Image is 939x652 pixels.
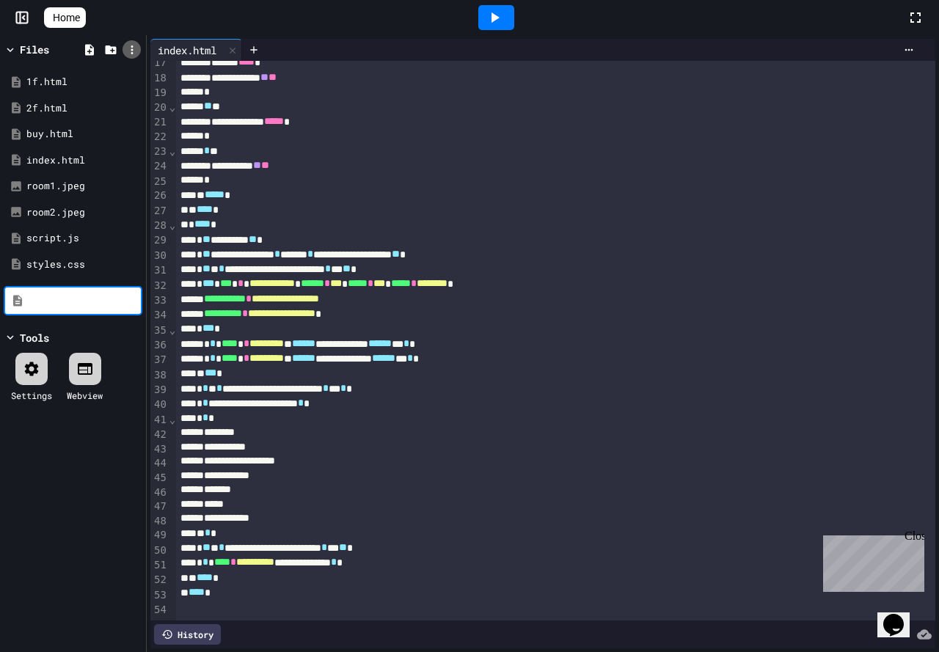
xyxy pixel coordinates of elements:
div: 2f.html [26,101,141,116]
div: Webview [67,389,103,402]
div: 27 [150,204,169,219]
div: 28 [150,219,169,233]
div: 49 [150,528,169,543]
iframe: chat widget [817,530,924,592]
div: 36 [150,338,169,353]
div: 32 [150,279,169,293]
div: Chat with us now!Close [6,6,101,93]
div: 42 [150,428,169,442]
div: room1.jpeg [26,179,141,194]
div: 19 [150,86,169,100]
div: 41 [150,413,169,428]
div: 17 [150,56,169,70]
div: index.html [150,43,224,58]
div: styles.css [26,257,141,272]
div: 52 [150,573,169,587]
div: 50 [150,543,169,558]
span: Fold line [169,145,176,157]
div: 51 [150,558,169,573]
a: Home [44,7,86,28]
div: script.js [26,231,141,246]
div: 20 [150,100,169,115]
div: index.html [26,153,141,168]
div: 31 [150,263,169,278]
span: Fold line [169,414,176,425]
div: 45 [150,471,169,486]
div: 47 [150,499,169,514]
div: Settings [11,389,52,402]
div: 43 [150,442,169,457]
div: 22 [150,130,169,144]
div: 1f.html [26,75,141,89]
div: 53 [150,588,169,603]
div: 29 [150,233,169,248]
div: 39 [150,383,169,398]
div: 35 [150,323,169,338]
div: 30 [150,249,169,263]
div: 48 [150,514,169,529]
div: History [154,624,221,645]
div: 24 [150,159,169,174]
div: index.html [150,39,242,61]
div: 46 [150,486,169,500]
div: 40 [150,398,169,412]
div: 23 [150,144,169,159]
div: buy.html [26,127,141,142]
div: Tools [20,330,49,345]
iframe: chat widget [877,593,924,637]
div: room2.jpeg [26,205,141,220]
span: Fold line [169,101,176,113]
div: Files [20,42,49,57]
div: 54 [150,603,169,618]
div: 33 [150,293,169,308]
div: 25 [150,175,169,189]
span: Home [53,10,80,25]
div: 18 [150,71,169,86]
span: Fold line [169,324,176,336]
div: 34 [150,308,169,323]
span: Fold line [169,219,176,231]
div: 44 [150,456,169,471]
div: 26 [150,188,169,203]
div: 38 [150,368,169,383]
div: 37 [150,353,169,367]
div: 21 [150,115,169,130]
